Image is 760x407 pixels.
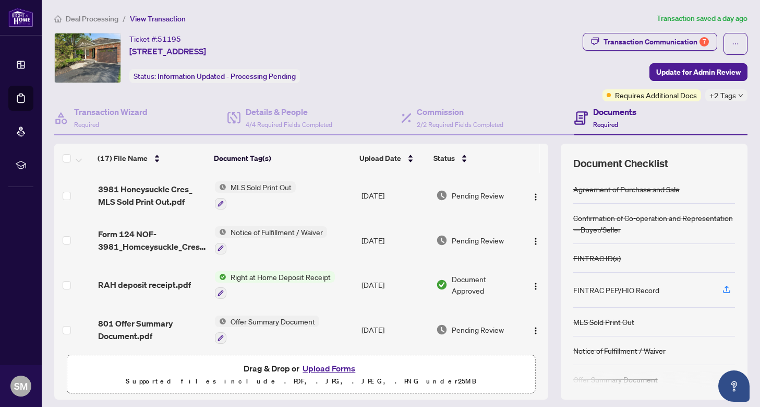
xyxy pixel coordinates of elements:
span: 801 Offer Summary Document.pdf [98,317,207,342]
span: Information Updated - Processing Pending [158,72,296,81]
span: Document Approved [452,273,518,296]
span: ellipsis [732,40,739,48]
span: Deal Processing [66,14,118,24]
span: RAH deposit receipt.pdf [98,278,191,291]
img: Logo [532,282,540,290]
button: Logo [527,321,544,338]
span: +2 Tags [709,89,736,101]
img: Status Icon [215,316,226,327]
span: View Transaction [130,14,186,24]
span: Upload Date [359,153,401,164]
div: Agreement of Purchase and Sale [573,183,680,195]
h4: Documents [593,106,636,118]
button: Logo [527,232,544,249]
span: Drag & Drop or [244,362,358,375]
div: FINTRAC ID(s) [573,252,621,264]
div: FINTRAC PEP/HIO Record [573,284,659,296]
span: Pending Review [452,190,504,201]
th: (17) File Name [93,144,210,173]
span: Required [593,121,618,129]
span: Form 124 NOF-3981_Homceysuckle_Crescent_Diane_and_Neil.pdf [98,228,207,253]
img: logo [8,8,33,27]
button: Status IconNotice of Fulfillment / Waiver [215,226,327,254]
span: (17) File Name [98,153,148,164]
span: 2/2 Required Fields Completed [417,121,503,129]
span: Status [433,153,455,164]
button: Open asap [718,370,750,402]
img: Logo [532,237,540,246]
span: 3981 Honeysuckle Cres_ MLS Sold Print Out.pdf [98,183,207,208]
button: Transaction Communication7 [583,33,717,51]
button: Logo [527,276,544,293]
div: Transaction Communication [604,33,709,50]
span: Document Checklist [573,156,668,171]
span: Pending Review [452,324,504,335]
td: [DATE] [357,218,432,263]
img: Status Icon [215,226,226,238]
button: Status IconMLS Sold Print Out [215,181,296,210]
button: Status IconRight at Home Deposit Receipt [215,271,335,299]
span: Update for Admin Review [656,64,741,80]
span: Notice of Fulfillment / Waiver [226,226,327,238]
span: 51195 [158,34,181,44]
div: MLS Sold Print Out [573,316,634,328]
div: Confirmation of Co-operation and Representation—Buyer/Seller [573,212,735,235]
p: Supported files include .PDF, .JPG, .JPEG, .PNG under 25 MB [74,375,529,388]
div: Notice of Fulfillment / Waiver [573,345,666,356]
span: SM [14,379,28,393]
button: Logo [527,187,544,204]
button: Update for Admin Review [649,63,747,81]
th: Status [429,144,520,173]
img: Logo [532,327,540,335]
th: Upload Date [355,144,429,173]
div: Status: [129,69,300,83]
span: Drag & Drop orUpload FormsSupported files include .PDF, .JPG, .JPEG, .PNG under25MB [67,355,535,394]
h4: Commission [417,106,503,118]
span: MLS Sold Print Out [226,181,296,193]
div: Ticket #: [129,33,181,45]
button: Upload Forms [299,362,358,375]
th: Document Tag(s) [210,144,355,173]
h4: Transaction Wizard [74,106,148,118]
img: Status Icon [215,181,226,193]
span: [STREET_ADDRESS] [129,45,206,57]
img: Document Status [436,324,448,335]
td: [DATE] [357,263,432,308]
span: down [738,93,743,98]
span: Required [74,121,99,129]
span: Pending Review [452,235,504,246]
td: [DATE] [357,173,432,218]
img: Logo [532,193,540,201]
span: Offer Summary Document [226,316,319,327]
div: 7 [699,37,709,46]
h4: Details & People [246,106,332,118]
img: Status Icon [215,271,226,283]
span: 4/4 Required Fields Completed [246,121,332,129]
img: Document Status [436,279,448,290]
button: Status IconOffer Summary Document [215,316,319,344]
article: Transaction saved a day ago [657,13,747,25]
li: / [123,13,126,25]
img: Document Status [436,190,448,201]
span: Requires Additional Docs [615,89,697,101]
img: Document Status [436,235,448,246]
span: home [54,15,62,22]
img: IMG-X12374132_1.jpg [55,33,120,83]
td: [DATE] [357,307,432,352]
span: Right at Home Deposit Receipt [226,271,335,283]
